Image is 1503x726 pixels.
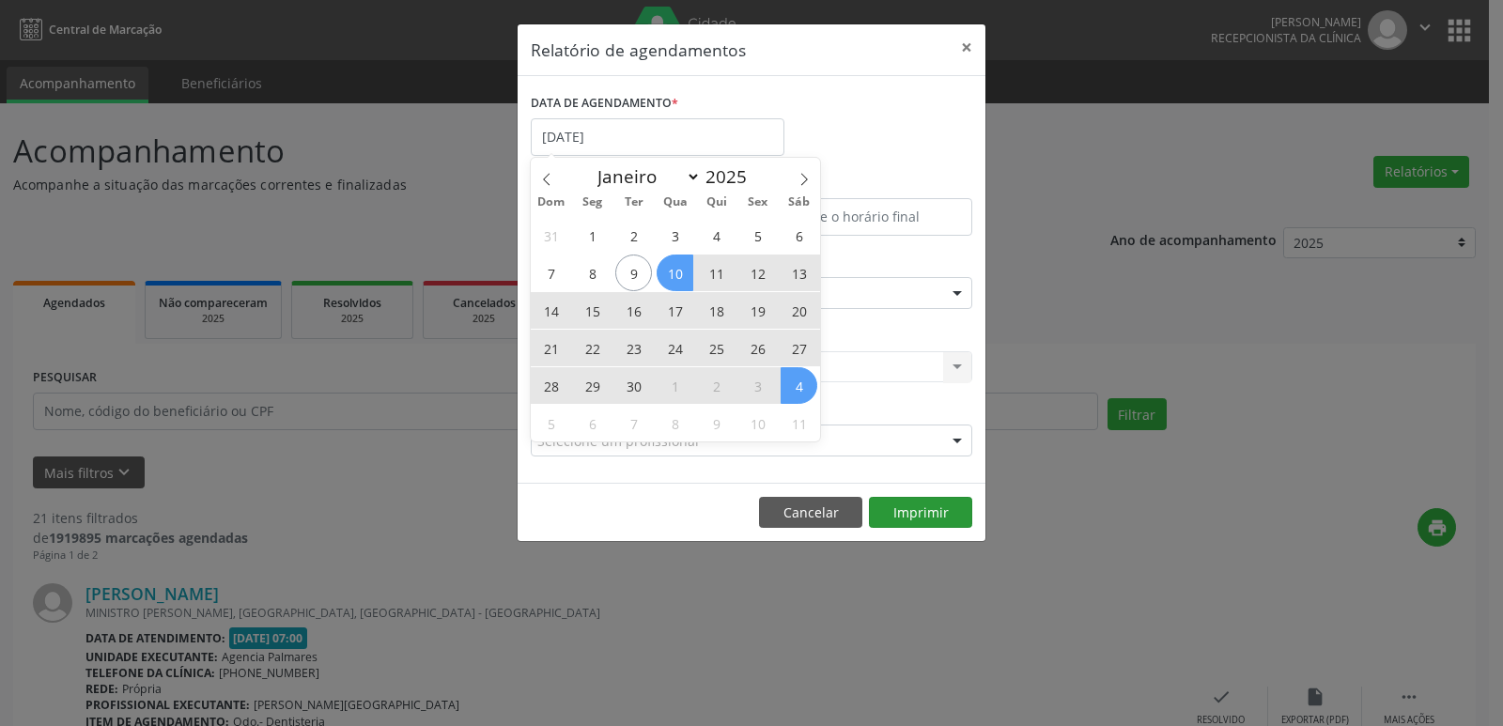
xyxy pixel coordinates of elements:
[531,118,784,156] input: Selecione uma data ou intervalo
[574,217,611,254] span: Setembro 1, 2025
[574,330,611,366] span: Setembro 22, 2025
[696,196,737,209] span: Qui
[533,367,569,404] span: Setembro 28, 2025
[657,405,693,441] span: Outubro 8, 2025
[739,292,776,329] span: Setembro 19, 2025
[655,196,696,209] span: Qua
[739,255,776,291] span: Setembro 12, 2025
[739,330,776,366] span: Setembro 26, 2025
[615,255,652,291] span: Setembro 9, 2025
[615,367,652,404] span: Setembro 30, 2025
[698,405,735,441] span: Outubro 9, 2025
[737,196,779,209] span: Sex
[574,405,611,441] span: Outubro 6, 2025
[657,330,693,366] span: Setembro 24, 2025
[759,497,862,529] button: Cancelar
[781,330,817,366] span: Setembro 27, 2025
[533,405,569,441] span: Outubro 5, 2025
[948,24,985,70] button: Close
[657,255,693,291] span: Setembro 10, 2025
[615,292,652,329] span: Setembro 16, 2025
[698,330,735,366] span: Setembro 25, 2025
[781,255,817,291] span: Setembro 13, 2025
[781,292,817,329] span: Setembro 20, 2025
[531,89,678,118] label: DATA DE AGENDAMENTO
[615,217,652,254] span: Setembro 2, 2025
[756,198,972,236] input: Selecione o horário final
[533,292,569,329] span: Setembro 14, 2025
[698,217,735,254] span: Setembro 4, 2025
[739,367,776,404] span: Outubro 3, 2025
[574,292,611,329] span: Setembro 15, 2025
[698,367,735,404] span: Outubro 2, 2025
[531,38,746,62] h5: Relatório de agendamentos
[781,405,817,441] span: Outubro 11, 2025
[588,163,701,190] select: Month
[531,196,572,209] span: Dom
[613,196,655,209] span: Ter
[533,217,569,254] span: Agosto 31, 2025
[533,255,569,291] span: Setembro 7, 2025
[701,164,763,189] input: Year
[657,367,693,404] span: Outubro 1, 2025
[533,330,569,366] span: Setembro 21, 2025
[698,292,735,329] span: Setembro 18, 2025
[869,497,972,529] button: Imprimir
[779,196,820,209] span: Sáb
[781,367,817,404] span: Outubro 4, 2025
[574,255,611,291] span: Setembro 8, 2025
[781,217,817,254] span: Setembro 6, 2025
[574,367,611,404] span: Setembro 29, 2025
[657,217,693,254] span: Setembro 3, 2025
[739,217,776,254] span: Setembro 5, 2025
[615,405,652,441] span: Outubro 7, 2025
[698,255,735,291] span: Setembro 11, 2025
[739,405,776,441] span: Outubro 10, 2025
[537,431,699,451] span: Selecione um profissional
[572,196,613,209] span: Seg
[657,292,693,329] span: Setembro 17, 2025
[615,330,652,366] span: Setembro 23, 2025
[756,169,972,198] label: ATÉ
